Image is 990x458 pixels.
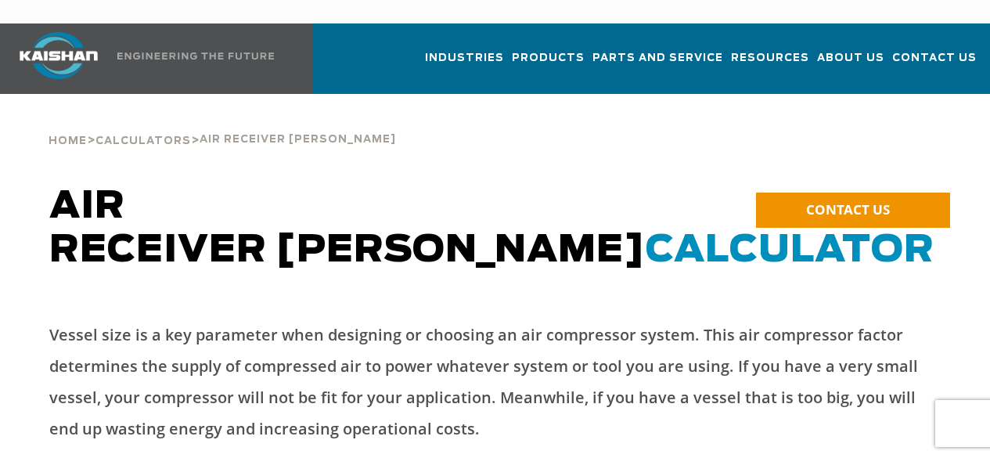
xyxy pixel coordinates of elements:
[49,94,396,153] div: > >
[892,49,977,67] span: Contact Us
[425,38,504,91] a: Industries
[756,193,950,228] a: CONTACT US
[817,49,884,67] span: About Us
[731,49,809,67] span: Resources
[95,136,191,146] span: Calculators
[806,200,890,218] span: CONTACT US
[49,133,87,147] a: Home
[200,135,396,145] span: AIR RECEIVER [PERSON_NAME]
[512,49,585,67] span: Products
[117,52,274,60] img: Engineering the future
[49,319,941,445] p: Vessel size is a key parameter when designing or choosing an air compressor system. This air comp...
[425,49,504,67] span: Industries
[731,38,809,91] a: Resources
[592,49,723,67] span: Parts and Service
[817,38,884,91] a: About Us
[512,38,585,91] a: Products
[95,133,191,147] a: Calculators
[592,38,723,91] a: Parts and Service
[646,232,934,269] span: CALCULATOR
[49,136,87,146] span: Home
[892,38,977,91] a: Contact Us
[49,188,934,269] span: AIR RECEIVER [PERSON_NAME]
